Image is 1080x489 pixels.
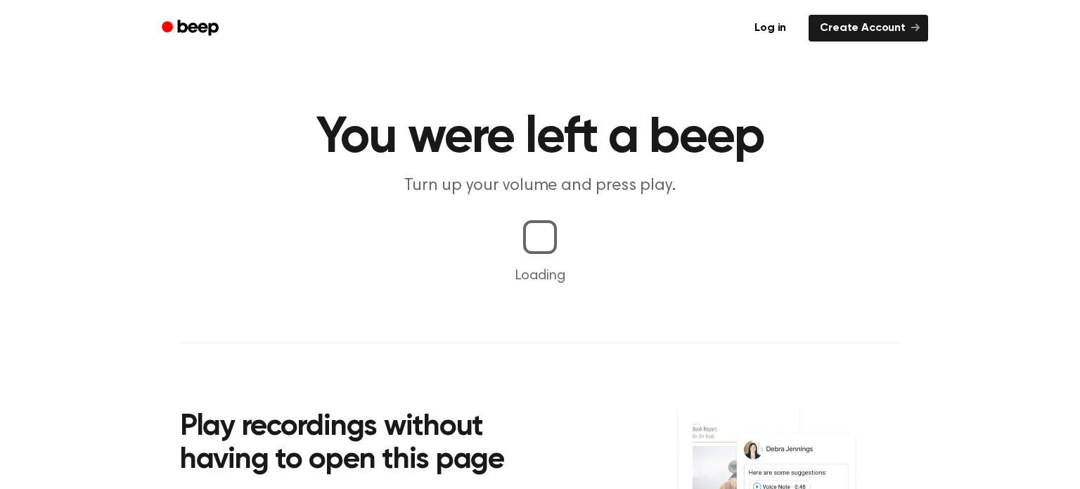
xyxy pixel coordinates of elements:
[180,113,900,163] h1: You were left a beep
[180,411,559,478] h2: Play recordings without having to open this page
[152,15,231,42] a: Beep
[740,12,800,44] a: Log in
[809,15,928,42] a: Create Account
[17,265,1063,286] p: Loading
[270,174,810,198] p: Turn up your volume and press play.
